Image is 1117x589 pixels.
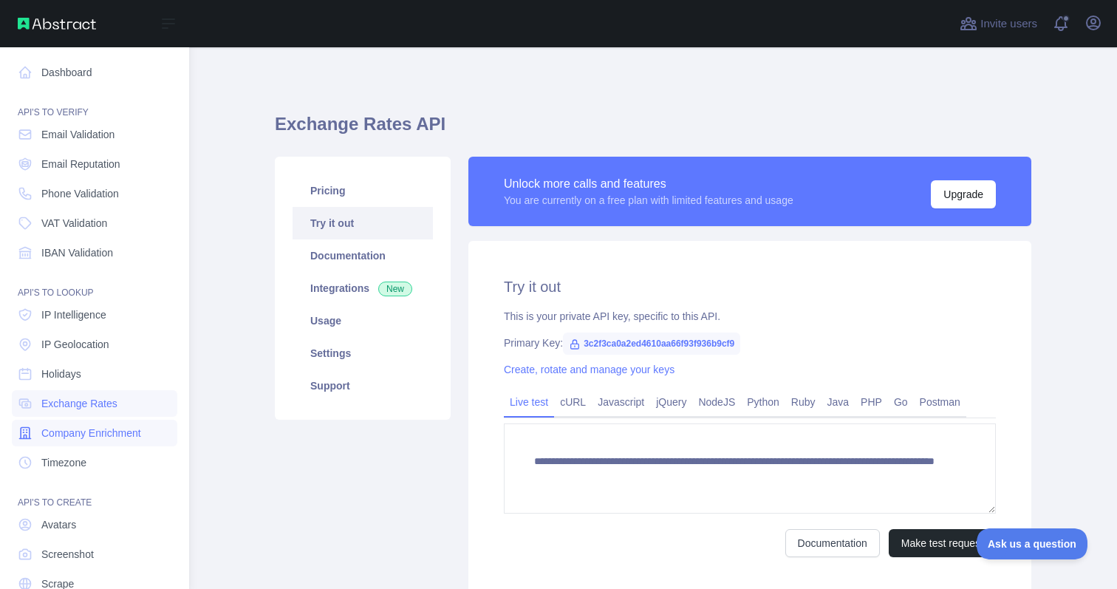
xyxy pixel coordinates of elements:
a: Timezone [12,449,177,476]
a: NodeJS [692,390,741,414]
div: This is your private API key, specific to this API. [504,309,996,324]
a: Javascript [592,390,650,414]
a: Phone Validation [12,180,177,207]
span: Company Enrichment [41,426,141,440]
h2: Try it out [504,276,996,297]
a: Usage [293,304,433,337]
span: Avatars [41,517,76,532]
a: jQuery [650,390,692,414]
a: Documentation [293,239,433,272]
span: Invite users [980,16,1037,33]
span: Email Validation [41,127,115,142]
div: You are currently on a free plan with limited features and usage [504,193,793,208]
a: Support [293,370,433,402]
a: Create, rotate and manage your keys [504,364,674,375]
iframe: Toggle Customer Support [977,528,1087,559]
span: Screenshot [41,547,94,562]
a: Documentation [785,529,880,557]
a: PHP [855,390,888,414]
a: Try it out [293,207,433,239]
a: Email Validation [12,121,177,148]
span: Timezone [41,455,86,470]
span: Holidays [41,367,81,381]
a: cURL [554,390,592,414]
a: IP Geolocation [12,331,177,358]
a: VAT Validation [12,210,177,236]
span: Email Reputation [41,157,120,171]
a: Screenshot [12,541,177,568]
span: VAT Validation [41,216,107,231]
div: API'S TO LOOKUP [12,269,177,299]
a: Ruby [785,390,821,414]
a: Go [888,390,914,414]
a: Holidays [12,361,177,387]
div: API'S TO VERIFY [12,89,177,118]
a: Avatars [12,511,177,538]
span: New [378,282,412,296]
a: Java [821,390,855,414]
a: Dashboard [12,59,177,86]
div: Primary Key: [504,336,996,350]
button: Invite users [957,12,1040,35]
a: Python [741,390,785,414]
div: API'S TO CREATE [12,479,177,508]
button: Upgrade [931,180,996,208]
a: Exchange Rates [12,390,177,417]
span: IP Geolocation [41,337,109,352]
span: Phone Validation [41,186,119,201]
span: 3c2f3ca0a2ed4610aa66f93f936b9cf9 [563,333,740,355]
img: Abstract API [18,18,96,30]
span: IBAN Validation [41,245,113,260]
button: Make test request [889,529,996,557]
a: Live test [504,390,554,414]
a: Company Enrichment [12,420,177,446]
span: Exchange Rates [41,396,117,411]
a: Pricing [293,174,433,207]
a: IBAN Validation [12,239,177,266]
a: Postman [914,390,966,414]
a: IP Intelligence [12,302,177,328]
a: Integrations New [293,272,433,304]
h1: Exchange Rates API [275,112,1031,148]
div: Unlock more calls and features [504,175,793,193]
a: Settings [293,337,433,370]
a: Email Reputation [12,151,177,177]
span: IP Intelligence [41,307,106,322]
